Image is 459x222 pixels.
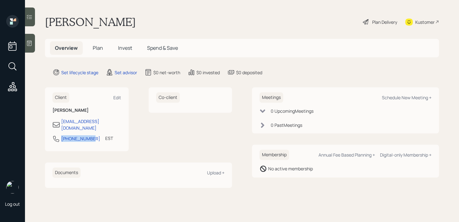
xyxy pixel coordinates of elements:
h6: Membership [259,150,289,160]
img: retirable_logo.png [6,181,19,194]
div: $0 invested [196,69,220,76]
h6: Client [52,92,69,103]
span: Invest [118,44,132,51]
div: Kustomer [415,19,435,25]
div: Edit [113,95,121,101]
div: $0 deposited [236,69,262,76]
h6: Documents [52,168,81,178]
span: Plan [93,44,103,51]
h6: Co-client [156,92,180,103]
div: [EMAIL_ADDRESS][DOMAIN_NAME] [61,118,121,131]
div: $0 net-worth [153,69,180,76]
span: Overview [55,44,78,51]
div: Schedule New Meeting + [382,95,432,101]
span: Spend & Save [147,44,178,51]
div: [PHONE_NUMBER] [61,135,100,142]
div: Digital-only Membership + [380,152,432,158]
div: No active membership [268,165,313,172]
h6: [PERSON_NAME] [52,108,121,113]
div: 0 Upcoming Meeting s [271,108,313,114]
div: 0 Past Meeting s [271,122,302,128]
div: Upload + [207,170,225,176]
div: Log out [5,201,20,207]
h6: Meetings [259,92,283,103]
h1: [PERSON_NAME] [45,15,136,29]
div: Set lifecycle stage [61,69,98,76]
div: Annual Fee Based Planning + [318,152,375,158]
div: Set advisor [115,69,137,76]
div: Plan Delivery [372,19,397,25]
div: EST [105,135,113,142]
